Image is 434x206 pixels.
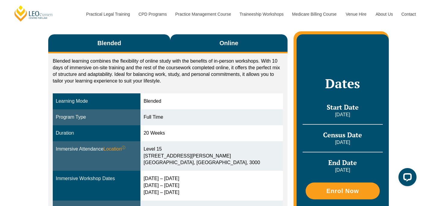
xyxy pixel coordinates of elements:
[303,76,383,91] h2: Dates
[97,39,121,47] span: Blended
[341,1,371,27] a: Venue Hire
[371,1,397,27] a: About Us
[143,114,280,121] div: Full Time
[134,1,171,27] a: CPD Programs
[14,5,54,22] a: [PERSON_NAME] Centre for Law
[306,183,380,199] a: Enrol Now
[143,130,280,137] div: 20 Weeks
[323,130,362,139] span: Census Date
[303,167,383,173] p: [DATE]
[397,1,420,27] a: Contact
[56,146,137,153] div: Immersive Attendance
[394,166,419,191] iframe: LiveChat chat widget
[143,175,280,196] div: [DATE] – [DATE] [DATE] – [DATE] [DATE] – [DATE]
[122,145,125,150] sup: ⓘ
[235,1,288,27] a: Traineeship Workshops
[103,146,125,153] span: Location
[143,146,280,167] div: Level 15 [STREET_ADDRESS][PERSON_NAME] [GEOGRAPHIC_DATA], [GEOGRAPHIC_DATA], 3000
[303,139,383,146] p: [DATE]
[327,103,359,111] span: Start Date
[326,188,359,194] span: Enrol Now
[56,130,137,137] div: Duration
[303,111,383,118] p: [DATE]
[53,58,283,84] p: Blended learning combines the flexibility of online study with the benefits of in-person workshop...
[56,175,137,182] div: Immersive Workshop Dates
[328,158,357,167] span: End Date
[219,39,238,47] span: Online
[143,98,280,105] div: Blended
[56,114,137,121] div: Program Type
[288,1,341,27] a: Medicare Billing Course
[82,1,134,27] a: Practical Legal Training
[171,1,235,27] a: Practice Management Course
[56,98,137,105] div: Learning Mode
